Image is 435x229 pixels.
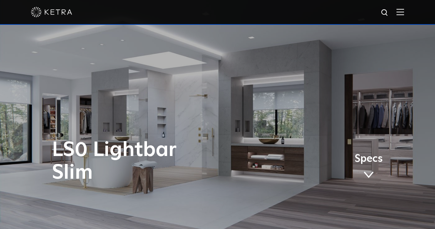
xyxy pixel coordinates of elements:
img: Hamburger%20Nav.svg [396,9,404,15]
span: Specs [355,154,383,164]
h1: LS0 Lightbar Slim [52,139,246,184]
a: Specs [355,154,383,181]
img: ketra-logo-2019-white [31,7,72,17]
img: search icon [381,9,389,17]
